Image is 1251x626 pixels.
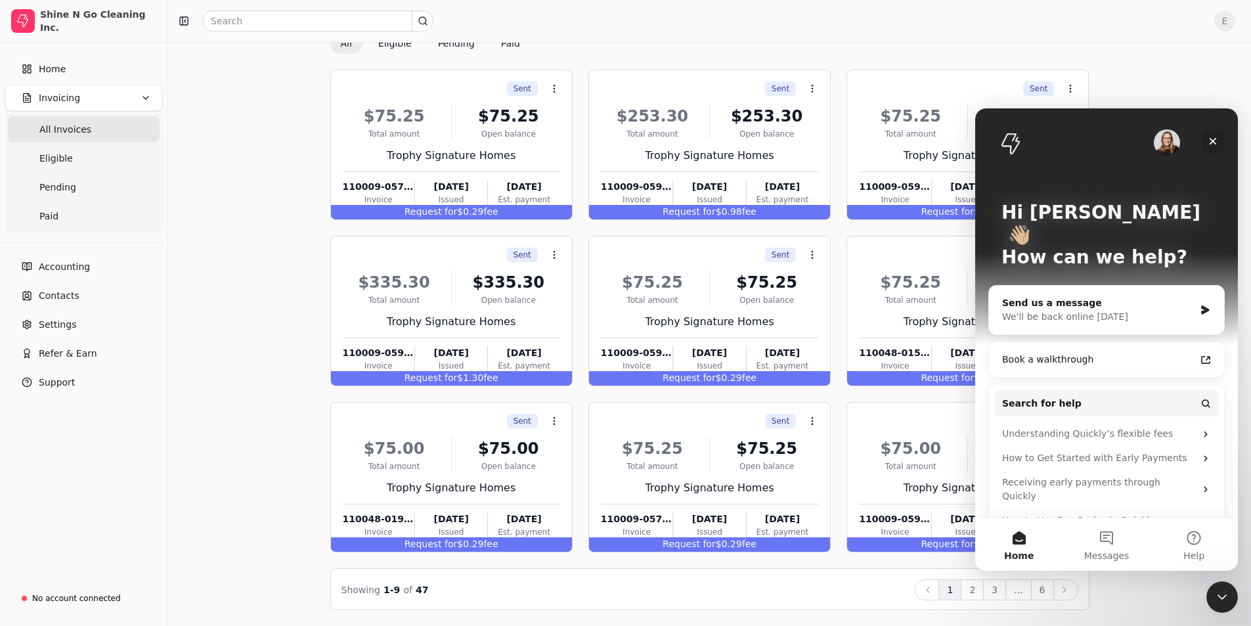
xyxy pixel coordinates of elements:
[483,539,498,549] span: fee
[932,526,1004,538] div: Issued
[673,346,745,360] div: [DATE]
[1005,579,1031,600] button: ...
[601,512,672,526] div: 110009-057828-01
[343,194,414,206] div: Invoice
[457,460,560,472] div: Open balance
[514,83,531,95] span: Sent
[973,460,1076,472] div: Open balance
[589,205,830,219] div: $0.98
[601,104,704,128] div: $253.30
[921,372,974,383] span: Request for
[715,294,818,306] div: Open balance
[39,62,66,76] span: Home
[491,33,531,54] button: Paid
[859,180,931,194] div: 110009-059389-01
[601,128,704,140] div: Total amount
[715,437,818,460] div: $75.25
[416,585,428,595] span: 47
[932,360,1004,372] div: Issued
[715,460,818,472] div: Open balance
[589,371,830,386] div: $0.29
[5,311,162,338] a: Settings
[457,271,560,294] div: $335.30
[343,460,446,472] div: Total amount
[601,314,818,330] div: Trophy Signature Homes
[601,346,672,360] div: 110009-059611-01
[39,376,75,390] span: Support
[39,123,91,137] span: All Invoices
[747,512,818,526] div: [DATE]
[601,460,704,472] div: Total amount
[747,526,818,538] div: Est. payment
[488,180,560,194] div: [DATE]
[859,294,962,306] div: Total amount
[415,194,487,206] div: Issued
[483,372,498,383] span: fee
[5,254,162,280] a: Accounting
[747,360,818,372] div: Est. payment
[330,33,531,54] div: Invoice filter options
[39,91,80,105] span: Invoicing
[1031,579,1054,600] button: 6
[715,271,818,294] div: $75.25
[405,372,458,383] span: Request for
[1214,11,1235,32] span: E
[932,194,1004,206] div: Issued
[859,460,962,472] div: Total amount
[601,148,818,164] div: Trophy Signature Homes
[32,592,121,604] div: No account connected
[859,104,962,128] div: $75.25
[405,206,458,217] span: Request for
[457,104,560,128] div: $75.25
[715,128,818,140] div: Open balance
[415,526,487,538] div: Issued
[847,205,1088,219] div: $0.29
[343,512,414,526] div: 110048-019206-01
[601,526,672,538] div: Invoice
[1206,581,1238,613] iframe: Intercom live chat
[663,206,716,217] span: Request for
[39,289,79,303] span: Contacts
[859,346,931,360] div: 110048-015334-01
[415,512,487,526] div: [DATE]
[747,180,818,194] div: [DATE]
[859,437,962,460] div: $75.00
[859,128,962,140] div: Total amount
[601,271,704,294] div: $75.25
[847,537,1088,552] div: $0.29
[39,181,76,194] span: Pending
[405,539,458,549] span: Request for
[747,346,818,360] div: [DATE]
[488,346,560,360] div: [DATE]
[859,480,1076,496] div: Trophy Signature Homes
[368,33,422,54] button: Eligible
[932,346,1004,360] div: [DATE]
[343,314,560,330] div: Trophy Signature Homes
[859,314,1076,330] div: Trophy Signature Homes
[5,85,162,111] button: Invoicing
[514,249,531,261] span: Sent
[859,526,931,538] div: Invoice
[403,585,412,595] span: of
[673,194,745,206] div: Issued
[932,180,1004,194] div: [DATE]
[859,512,931,526] div: 110009-059392-01
[601,294,704,306] div: Total amount
[772,415,789,427] span: Sent
[488,526,560,538] div: Est. payment
[973,294,1076,306] div: Open balance
[5,282,162,309] a: Contacts
[415,180,487,194] div: [DATE]
[973,271,1076,294] div: $75.25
